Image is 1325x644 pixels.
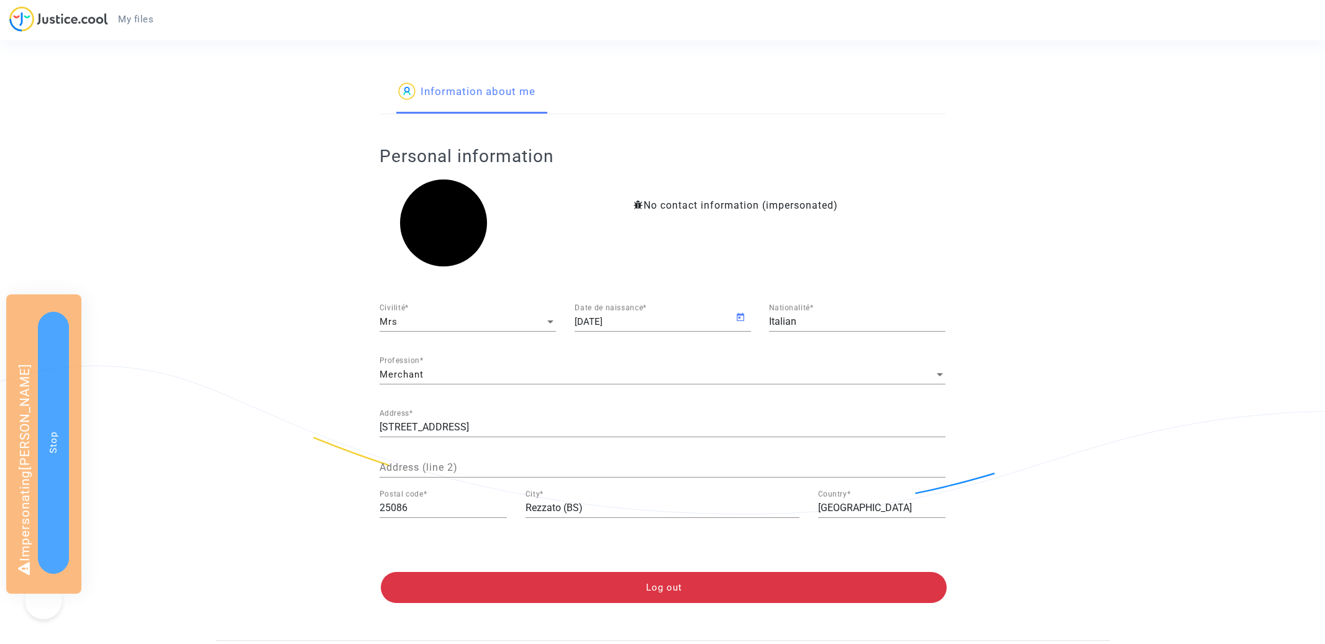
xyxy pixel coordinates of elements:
[735,310,750,325] button: Open calendar
[9,6,108,32] img: jc-logo.svg
[380,369,424,380] span: Merchant
[25,582,62,619] iframe: Help Scout Beacon - Open
[380,145,945,167] h2: Personal information
[398,71,535,114] a: Information about me
[118,14,153,25] span: My files
[38,312,69,574] button: Stop
[398,83,416,100] img: icon-passager.svg
[380,316,398,327] span: Mrs
[108,10,163,29] a: My files
[544,198,927,213] div: No contact information (impersonated)
[6,294,81,594] div: Impersonating
[381,572,947,603] button: Log out
[48,432,59,453] span: Stop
